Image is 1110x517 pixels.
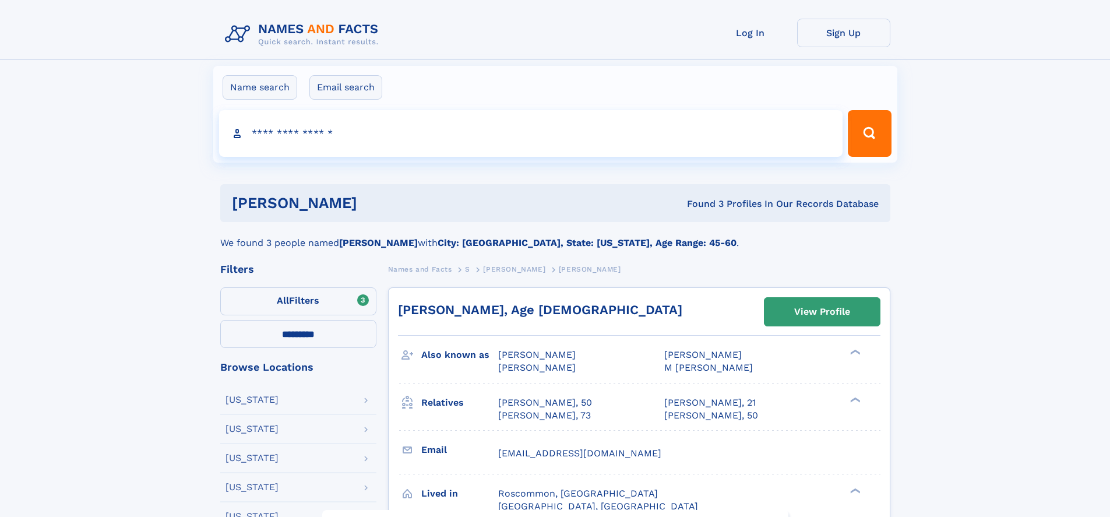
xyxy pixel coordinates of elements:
[483,265,545,273] span: [PERSON_NAME]
[847,349,861,356] div: ❯
[498,349,576,360] span: [PERSON_NAME]
[339,237,418,248] b: [PERSON_NAME]
[664,409,758,422] a: [PERSON_NAME], 50
[225,483,279,492] div: [US_STATE]
[219,110,843,157] input: search input
[225,453,279,463] div: [US_STATE]
[421,345,498,365] h3: Also known as
[764,298,880,326] a: View Profile
[438,237,737,248] b: City: [GEOGRAPHIC_DATA], State: [US_STATE], Age Range: 45-60
[498,396,592,409] a: [PERSON_NAME], 50
[483,262,545,276] a: [PERSON_NAME]
[664,362,753,373] span: M [PERSON_NAME]
[465,265,470,273] span: S
[704,19,797,47] a: Log In
[847,396,861,403] div: ❯
[388,262,452,276] a: Names and Facts
[498,501,698,512] span: [GEOGRAPHIC_DATA], [GEOGRAPHIC_DATA]
[225,395,279,405] div: [US_STATE]
[465,262,470,276] a: S
[847,487,861,494] div: ❯
[277,295,289,306] span: All
[309,75,382,100] label: Email search
[559,265,621,273] span: [PERSON_NAME]
[232,196,522,210] h1: [PERSON_NAME]
[794,298,850,325] div: View Profile
[421,393,498,413] h3: Relatives
[522,198,879,210] div: Found 3 Profiles In Our Records Database
[498,362,576,373] span: [PERSON_NAME]
[498,448,661,459] span: [EMAIL_ADDRESS][DOMAIN_NAME]
[225,424,279,434] div: [US_STATE]
[220,19,388,50] img: Logo Names and Facts
[220,362,376,372] div: Browse Locations
[498,488,658,499] span: Roscommon, [GEOGRAPHIC_DATA]
[398,303,682,317] a: [PERSON_NAME], Age [DEMOGRAPHIC_DATA]
[664,396,756,409] a: [PERSON_NAME], 21
[223,75,297,100] label: Name search
[220,287,376,315] label: Filters
[220,264,376,275] div: Filters
[498,409,591,422] a: [PERSON_NAME], 73
[664,349,742,360] span: [PERSON_NAME]
[421,484,498,504] h3: Lived in
[848,110,891,157] button: Search Button
[220,222,890,250] div: We found 3 people named with .
[421,440,498,460] h3: Email
[797,19,890,47] a: Sign Up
